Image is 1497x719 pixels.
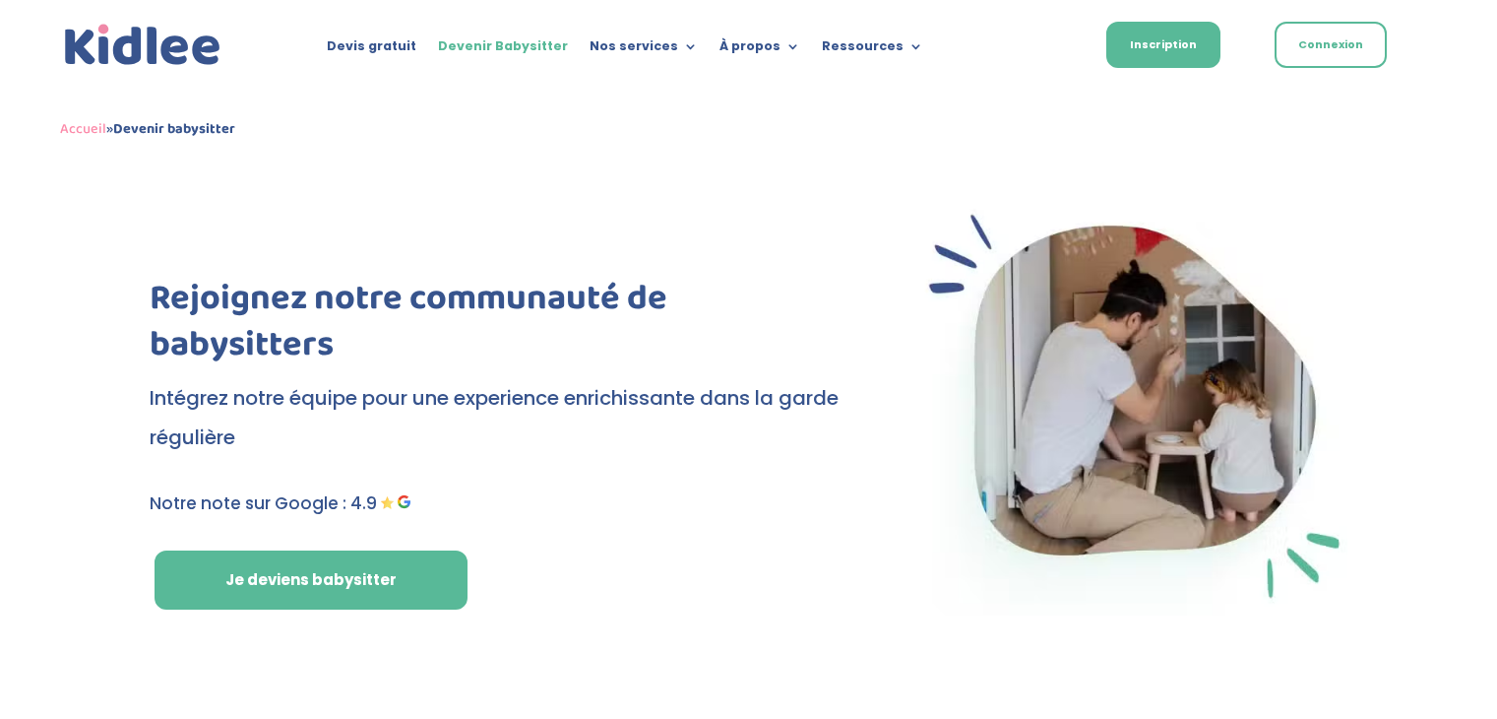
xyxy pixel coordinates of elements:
a: Devenir Babysitter [438,39,568,61]
a: À propos [719,39,800,61]
a: Nos services [590,39,698,61]
img: Français [1035,40,1053,52]
picture: Babysitter [907,598,1347,621]
strong: Devenir babysitter [113,117,235,141]
a: Ressources [822,39,923,61]
img: logo_kidlee_bleu [60,20,225,71]
a: Kidlee Logo [60,20,225,71]
a: Accueil [60,117,106,141]
span: Rejoignez notre communauté de babysitters [150,270,667,373]
a: Je deviens babysitter [155,551,468,610]
span: Intégrez notre équipe pour une experience enrichissante dans la garde régulière [150,384,839,451]
a: Devis gratuit [327,39,416,61]
a: Inscription [1106,22,1220,68]
a: Connexion [1275,22,1387,68]
p: Notre note sur Google : 4.9 [150,490,842,518]
span: » [60,117,235,141]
